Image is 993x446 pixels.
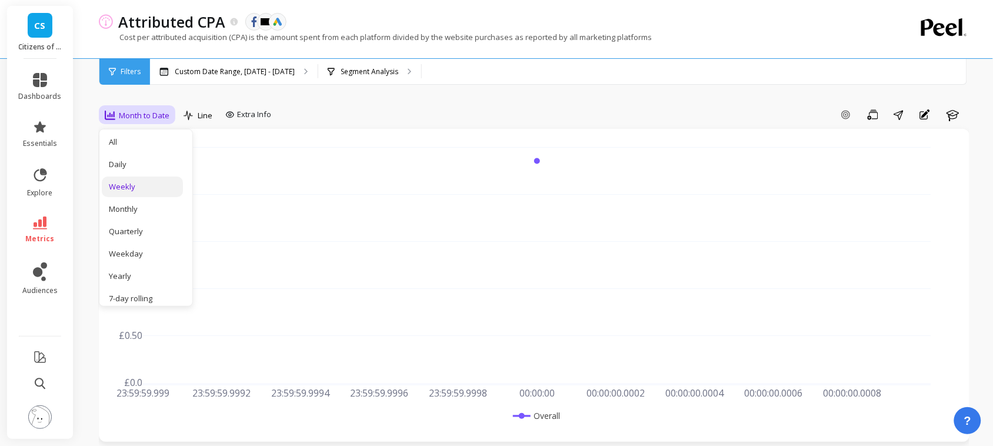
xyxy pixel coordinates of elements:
[272,16,283,27] img: api.google.svg
[109,226,176,237] div: Quarterly
[954,407,981,434] button: ?
[109,204,176,215] div: Monthly
[35,19,46,32] span: CS
[237,109,271,121] span: Extra Info
[28,405,52,429] img: profile picture
[99,32,652,42] p: Cost per attributed acquisition (CPA) is the amount spent from each platform divided by the websi...
[109,181,176,192] div: Weekly
[109,271,176,282] div: Yearly
[119,110,169,121] span: Month to Date
[175,67,295,76] p: Custom Date Range, [DATE] - [DATE]
[121,67,141,76] span: Filters
[109,159,176,170] div: Daily
[109,137,176,148] div: All
[249,16,259,27] img: api.fb.svg
[28,188,53,198] span: explore
[119,12,226,32] p: Attributed CPA
[22,286,58,295] span: audiences
[198,110,212,121] span: Line
[99,14,113,29] img: header icon
[964,412,971,429] span: ?
[19,42,62,52] p: Citizens of Soil
[23,139,57,148] span: essentials
[261,18,271,25] img: api.klaviyo.svg
[109,248,176,259] div: Weekday
[109,293,176,304] div: 7-day rolling
[26,234,55,244] span: metrics
[19,92,62,101] span: dashboards
[341,67,398,76] p: Segment Analysis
